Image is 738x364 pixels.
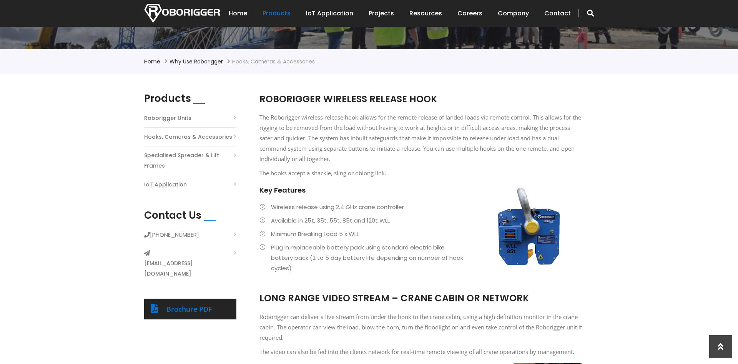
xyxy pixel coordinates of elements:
a: Company [498,2,529,25]
a: Home [144,58,160,65]
a: Contact [544,2,571,25]
li: [PHONE_NUMBER] [144,229,236,244]
span: Minimum Breaking Load 5 x WLL [271,230,359,238]
li: Available in 25t, 35t, 55t, 85t and 120t WLL [259,215,582,226]
a: Projects [369,2,394,25]
a: Roborigger Units [144,113,191,123]
a: Specialised Spreader & Lift Frames [144,150,236,171]
li: Plug in replaceable battery pack using standard electric bike battery pack (2 to 5 day battery li... [259,242,582,273]
p: Roborigger can deliver a live stream from under the hook to the crane cabin, using a high definit... [259,312,582,343]
a: Brochure PDF [166,304,212,314]
p: The hooks accept a shackle, sling or oblong link. [259,168,582,178]
p: The Roborigger wireless release hook allows for the remote release of landed loads via remote con... [259,112,582,164]
h2: Contact Us [144,209,201,221]
h2: Products [144,93,191,105]
h4: Key Features [259,185,582,195]
a: IoT Application [306,2,353,25]
a: Home [229,2,247,25]
li: Hooks, Cameras & Accessories [232,57,315,66]
a: Products [263,2,291,25]
span: ROBORIGGER WIRELESS RELEASE HOOK [259,93,437,105]
a: Resources [409,2,442,25]
a: Hooks, Cameras & Accessories [144,132,232,142]
a: Careers [457,2,482,25]
a: [EMAIL_ADDRESS][DOMAIN_NAME] [144,258,236,279]
h2: LONG RANGE VIDEO STREAM – CRANE CABIN OR NETWORK [259,292,582,305]
p: The video can also be fed into the clients network for real-time remote viewing of all crane oper... [259,347,582,357]
a: Why use Roborigger [170,58,223,65]
a: IoT Application [144,180,187,190]
li: Wireless release using 2.4 GHz crane controller [259,202,582,212]
img: Nortech [144,4,220,23]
